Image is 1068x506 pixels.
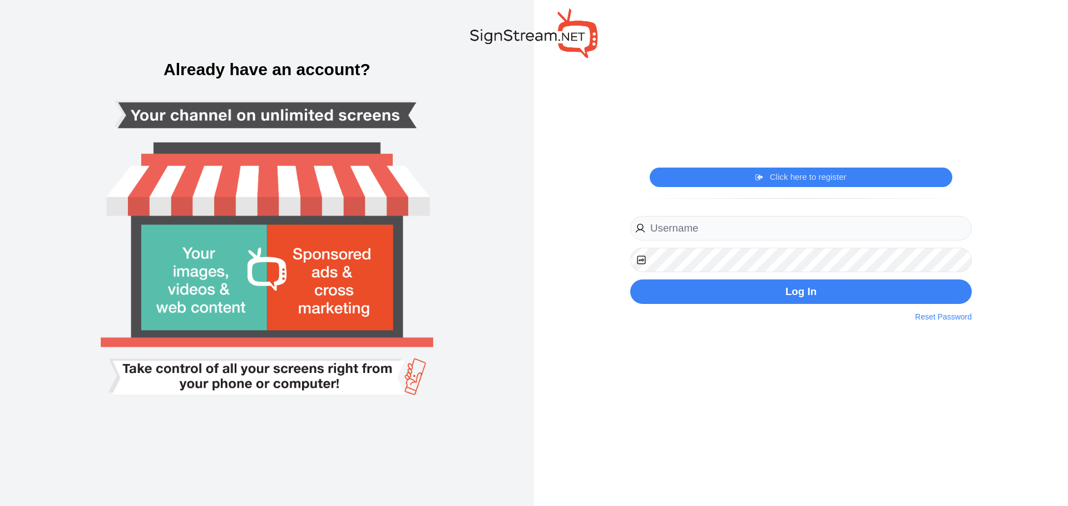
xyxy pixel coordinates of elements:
[630,279,972,304] button: Log In
[1012,453,1068,506] iframe: Chat Widget
[915,311,972,323] a: Reset Password
[470,8,598,58] img: SignStream.NET
[11,61,523,78] h3: Already have an account?
[630,216,972,241] input: Username
[62,25,472,482] img: Smart tv login
[755,171,846,183] a: Click here to register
